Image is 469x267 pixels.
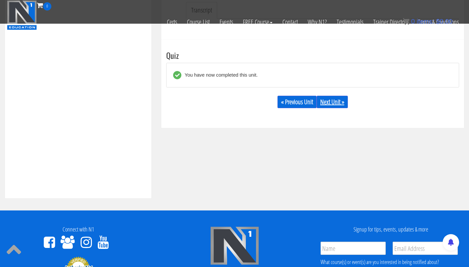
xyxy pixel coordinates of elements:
[413,11,464,34] a: Terms & Conditions
[166,51,459,60] h3: Quiz
[318,226,464,233] h4: Signup for tips, events, updates & more
[277,11,303,34] a: Contact
[403,18,453,25] a: 0 items: $0.00
[43,2,51,11] span: 0
[215,11,238,34] a: Events
[332,11,368,34] a: Testimonials
[5,226,151,233] h4: Connect with N1
[321,258,458,266] div: What course(s) or event(s) are you interested in being notified about?
[317,96,348,108] a: Next Unit »
[436,18,440,25] span: $
[417,18,434,25] span: items:
[182,11,215,34] a: Course List
[37,1,51,10] a: 0
[277,96,317,108] a: « Previous Unit
[238,11,277,34] a: FREE Course
[403,18,409,25] img: icon11.png
[321,242,386,255] input: Name
[411,18,415,25] span: 0
[7,0,37,30] img: n1-education
[303,11,332,34] a: Why N1?
[368,11,413,34] a: Trainer Directory
[162,11,182,34] a: Certs
[393,242,458,255] input: Email Address
[436,18,453,25] bdi: 0.00
[181,71,258,79] div: You have now completed this unit.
